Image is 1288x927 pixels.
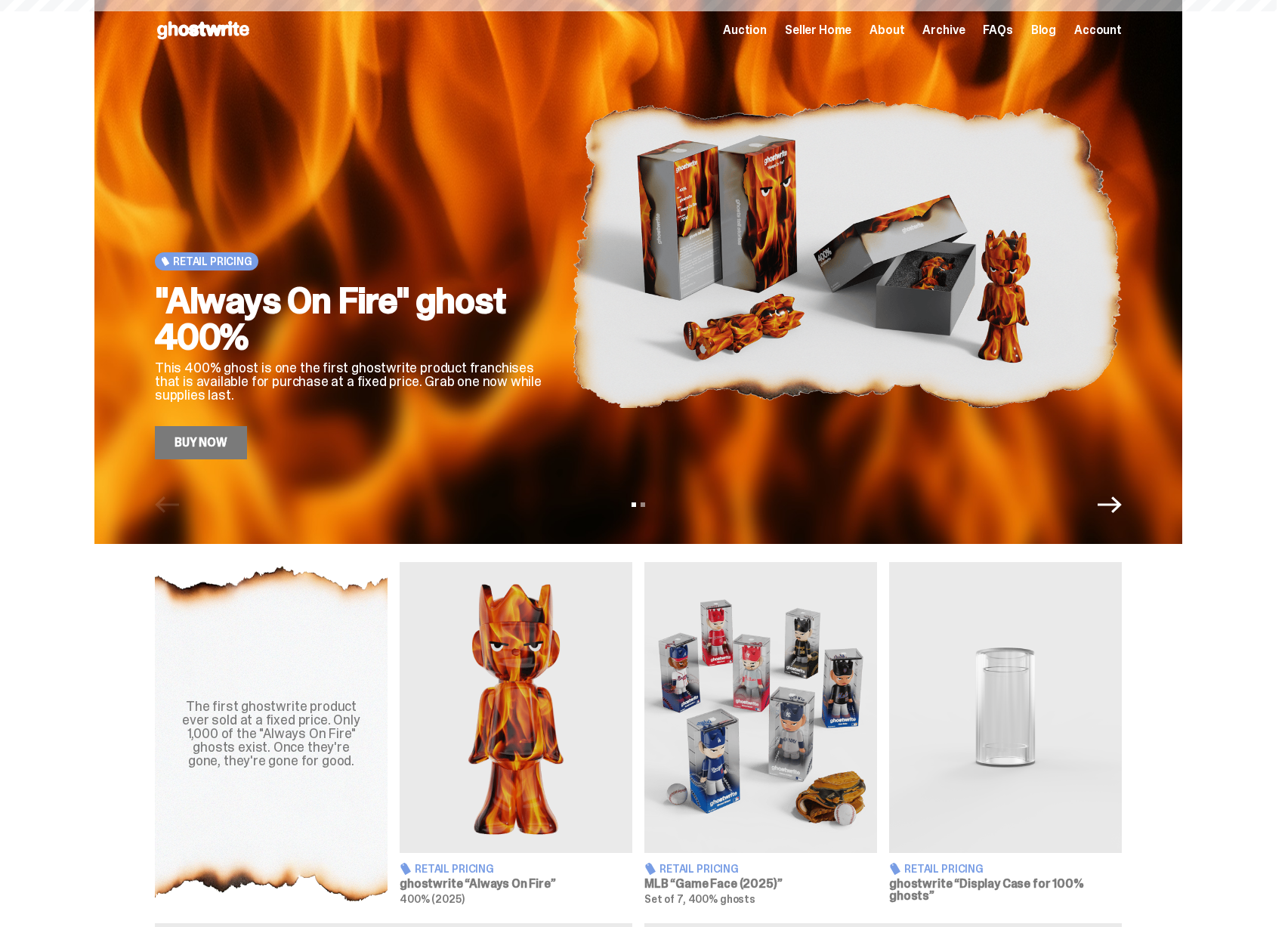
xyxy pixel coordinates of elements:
h3: ghostwrite “Display Case for 100% ghosts” [889,878,1122,902]
img: "Always On Fire" ghost 400% [572,47,1122,459]
span: Retail Pricing [904,864,984,874]
button: View slide 2 [641,502,645,507]
h2: "Always On Fire" ghost 400% [155,283,548,355]
button: Next [1098,493,1122,517]
span: Retail Pricing [173,255,252,267]
a: Account [1074,24,1122,36]
a: Seller Home [785,24,851,36]
a: Buy Now [155,426,247,459]
a: Game Face (2025) Retail Pricing [644,562,877,905]
a: Display Case for 100% ghosts Retail Pricing [889,562,1122,905]
h3: ghostwrite “Always On Fire” [400,878,632,890]
div: The first ghostwrite product ever sold at a fixed price. Only 1,000 of the "Always On Fire" ghost... [173,700,369,768]
a: About [869,24,904,36]
h3: MLB “Game Face (2025)” [644,878,877,890]
span: Retail Pricing [415,864,494,874]
a: Archive [922,24,965,36]
span: 400% (2025) [400,892,464,906]
a: Always On Fire Retail Pricing [400,562,632,905]
a: Auction [723,24,767,36]
a: FAQs [983,24,1012,36]
img: Game Face (2025) [644,562,877,853]
span: Retail Pricing [659,864,739,874]
img: Display Case for 100% ghosts [889,562,1122,853]
p: This 400% ghost is one the first ghostwrite product franchises that is available for purchase at ... [155,361,548,402]
button: View slide 1 [632,502,636,507]
span: Set of 7, 400% ghosts [644,892,755,906]
a: Blog [1031,24,1056,36]
img: Always On Fire [400,562,632,853]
